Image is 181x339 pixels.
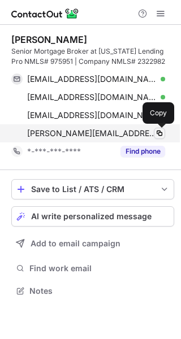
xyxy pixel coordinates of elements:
span: Find work email [29,263,170,273]
div: Senior Mortgage Broker at [US_STATE] Lending Pro NMLS# 975951 | Company NMLS# 2322982 [11,46,174,67]
button: Find work email [11,260,174,276]
button: AI write personalized message [11,206,174,227]
span: [EMAIL_ADDRESS][DOMAIN_NAME] [27,110,157,120]
span: [EMAIL_ADDRESS][DOMAIN_NAME] [27,74,157,84]
button: save-profile-one-click [11,179,174,199]
div: Save to List / ATS / CRM [31,185,154,194]
div: [PERSON_NAME] [11,34,87,45]
span: AI write personalized message [31,212,152,221]
button: Reveal Button [120,146,165,157]
img: ContactOut v5.3.10 [11,7,79,20]
span: [EMAIL_ADDRESS][DOMAIN_NAME] [27,92,157,102]
button: Add to email campaign [11,233,174,254]
button: Notes [11,283,174,299]
span: [PERSON_NAME][EMAIL_ADDRESS][DOMAIN_NAME] [27,128,157,138]
span: Notes [29,286,170,296]
span: Add to email campaign [31,239,120,248]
